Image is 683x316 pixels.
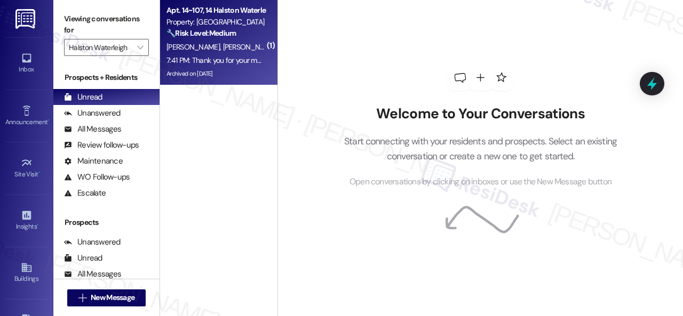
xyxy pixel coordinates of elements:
[37,221,38,229] span: •
[166,28,236,38] strong: 🔧 Risk Level: Medium
[223,42,331,52] span: [PERSON_NAME] [PERSON_NAME]
[5,206,48,235] a: Insights •
[165,67,266,80] div: Archived on [DATE]
[64,253,102,264] div: Unread
[5,154,48,183] a: Site Visit •
[64,156,123,167] div: Maintenance
[64,140,139,151] div: Review follow-ups
[91,292,134,303] span: New Message
[64,188,106,199] div: Escalate
[5,49,48,78] a: Inbox
[67,289,146,306] button: New Message
[166,5,265,16] div: Apt. 14~107, 14 Halston Waterleigh
[64,172,130,183] div: WO Follow-ups
[64,11,149,39] label: Viewing conversations for
[328,106,633,123] h2: Welcome to Your Conversations
[64,108,121,119] div: Unanswered
[64,92,102,103] div: Unread
[137,43,143,52] i: 
[166,17,265,28] div: Property: [GEOGRAPHIC_DATA]
[64,124,121,135] div: All Messages
[69,39,132,56] input: All communities
[38,169,40,176] span: •
[53,217,160,228] div: Prospects
[64,269,121,280] div: All Messages
[53,72,160,83] div: Prospects + Residents
[166,42,223,52] span: [PERSON_NAME]
[350,175,611,189] span: Open conversations by clicking on inboxes or use the New Message button
[5,258,48,287] a: Buildings
[328,134,633,164] p: Start connecting with your residents and prospects. Select an existing conversation or create a n...
[78,294,86,302] i: 
[15,9,37,29] img: ResiDesk Logo
[47,117,49,124] span: •
[64,237,121,248] div: Unanswered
